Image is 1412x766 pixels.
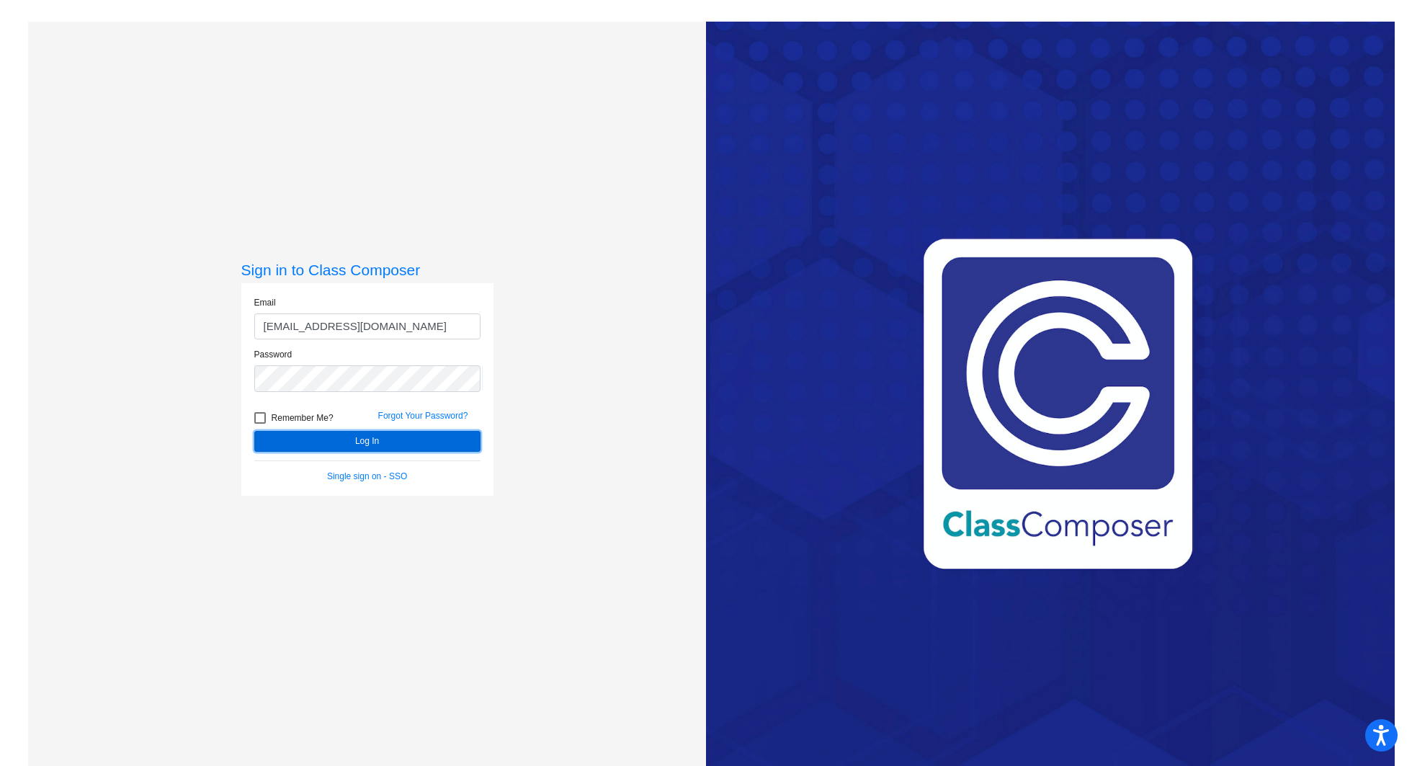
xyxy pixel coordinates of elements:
a: Single sign on - SSO [327,471,407,481]
a: Forgot Your Password? [378,411,468,421]
h3: Sign in to Class Composer [241,261,493,279]
span: Remember Me? [272,409,334,427]
label: Password [254,348,292,361]
button: Log In [254,431,481,452]
label: Email [254,296,276,309]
